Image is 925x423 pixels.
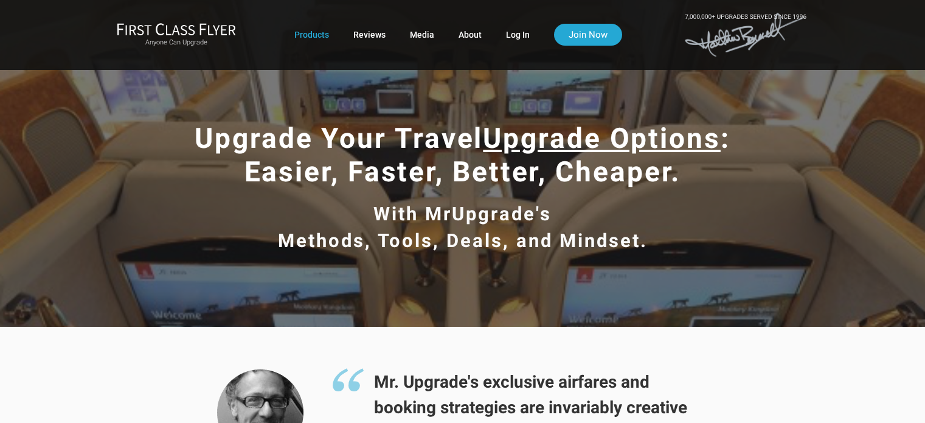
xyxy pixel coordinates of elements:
[117,23,236,47] a: First Class FlyerAnyone Can Upgrade
[554,24,622,46] a: Join Now
[278,203,648,251] span: With MrUpgrade's Methods, Tools, Deals, and Mindset.
[506,24,530,46] a: Log In
[195,122,730,188] span: Upgrade Your Travel : Easier, Faster, Better, Cheaper.
[294,24,329,46] a: Products
[117,38,236,47] small: Anyone Can Upgrade
[353,24,386,46] a: Reviews
[117,23,236,35] img: First Class Flyer
[410,24,434,46] a: Media
[459,24,482,46] a: About
[483,122,721,155] span: Upgrade Options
